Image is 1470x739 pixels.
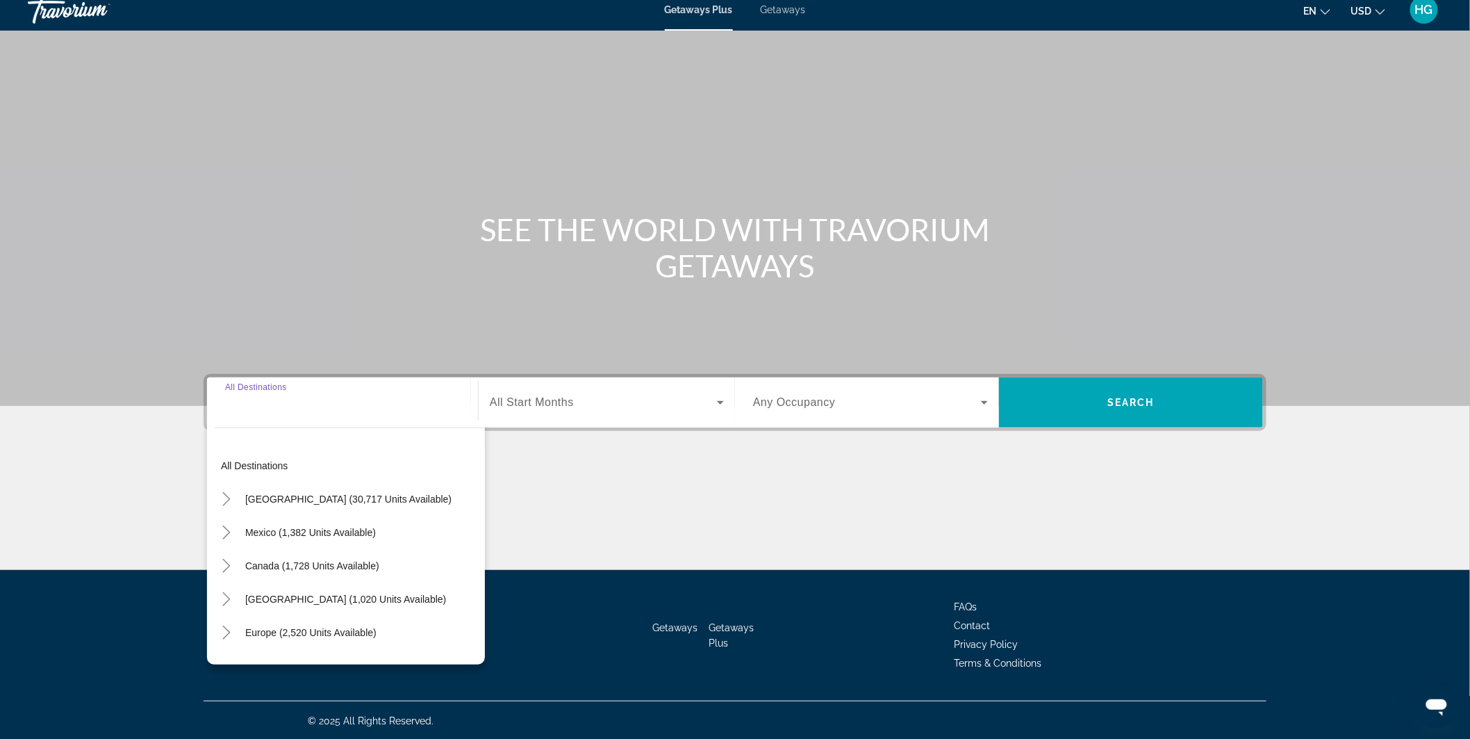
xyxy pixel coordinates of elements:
[1107,397,1155,408] span: Search
[221,460,288,471] span: All destinations
[474,211,996,284] h1: SEE THE WORLD WITH TRAVORIUM GETAWAYS
[238,487,459,512] button: [GEOGRAPHIC_DATA] (30,717 units available)
[709,622,754,649] a: Getaways Plus
[954,658,1041,669] a: Terms & Conditions
[1304,6,1317,17] span: en
[308,715,433,726] span: © 2025 All Rights Reserved.
[761,4,806,15] a: Getaways
[653,622,698,633] a: Getaways
[245,627,377,638] span: Europe (2,520 units available)
[238,620,383,645] button: Europe (2,520 units available)
[245,494,452,505] span: [GEOGRAPHIC_DATA] (30,717 units available)
[238,553,386,578] button: Canada (1,728 units available)
[1415,3,1433,17] span: HG
[1304,1,1330,21] button: Change language
[1414,683,1459,728] iframe: Button to launch messaging window
[954,639,1018,650] a: Privacy Policy
[214,521,238,545] button: Toggle Mexico (1,382 units available)
[238,653,382,679] button: Australia (215 units available)
[214,487,238,512] button: Toggle United States (30,717 units available)
[214,621,238,645] button: Toggle Europe (2,520 units available)
[214,554,238,578] button: Toggle Canada (1,728 units available)
[954,601,977,612] a: FAQs
[245,560,379,571] span: Canada (1,728 units available)
[214,654,238,679] button: Toggle Australia (215 units available)
[999,377,1263,428] button: Search
[954,620,990,631] a: Contact
[1351,1,1385,21] button: Change currency
[238,587,453,612] button: [GEOGRAPHIC_DATA] (1,020 units available)
[245,527,376,538] span: Mexico (1,382 units available)
[225,382,287,391] span: All Destinations
[238,520,383,545] button: Mexico (1,382 units available)
[214,587,238,612] button: Toggle Caribbean & Atlantic Islands (1,020 units available)
[1351,6,1372,17] span: USD
[665,4,733,15] a: Getaways Plus
[214,453,485,478] button: All destinations
[490,396,574,408] span: All Start Months
[245,594,446,605] span: [GEOGRAPHIC_DATA] (1,020 units available)
[207,377,1263,428] div: Search widget
[753,396,836,408] span: Any Occupancy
